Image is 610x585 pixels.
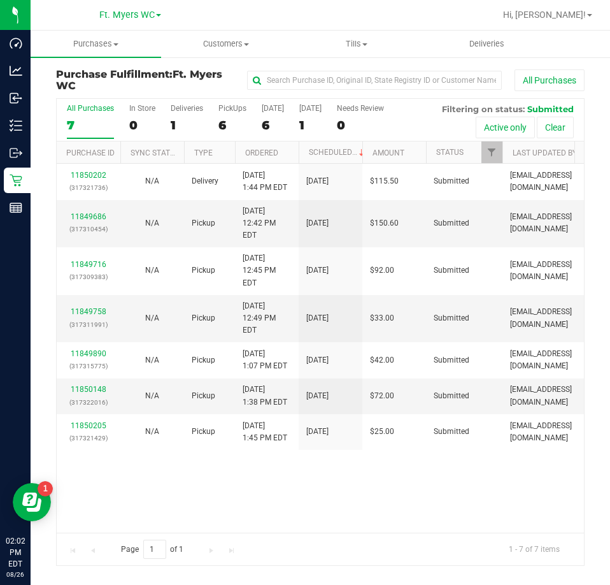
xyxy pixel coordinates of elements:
[337,118,384,133] div: 0
[372,148,404,157] a: Amount
[145,264,159,277] button: N/A
[434,390,469,402] span: Submitted
[218,118,246,133] div: 6
[243,348,287,372] span: [DATE] 1:07 PM EDT
[10,174,22,187] inline-svg: Retail
[337,104,384,113] div: Needs Review
[309,148,367,157] a: Scheduled
[537,117,574,138] button: Clear
[67,118,114,133] div: 7
[292,38,422,50] span: Tills
[370,175,399,187] span: $115.50
[110,540,194,560] span: Page of 1
[6,535,25,570] p: 02:02 PM EDT
[56,69,232,91] h3: Purchase Fulfillment:
[292,31,422,57] a: Tills
[145,217,159,229] button: N/A
[306,175,329,187] span: [DATE]
[71,307,106,316] a: 11849758
[67,104,114,113] div: All Purchases
[514,69,585,91] button: All Purchases
[218,104,246,113] div: PickUps
[145,426,159,438] button: N/A
[476,117,535,138] button: Active only
[299,118,322,133] div: 1
[192,312,215,324] span: Pickup
[434,354,469,366] span: Submitted
[499,540,570,559] span: 1 - 7 of 7 items
[306,217,329,229] span: [DATE]
[31,31,161,57] a: Purchases
[10,64,22,77] inline-svg: Analytics
[145,175,159,187] button: N/A
[192,354,215,366] span: Pickup
[66,148,115,157] a: Purchase ID
[243,384,287,408] span: [DATE] 1:38 PM EDT
[10,37,22,50] inline-svg: Dashboard
[194,148,213,157] a: Type
[145,390,159,402] button: N/A
[10,201,22,214] inline-svg: Reports
[306,426,329,438] span: [DATE]
[243,252,291,289] span: [DATE] 12:45 PM EDT
[129,118,155,133] div: 0
[481,141,502,163] a: Filter
[38,481,53,496] iframe: Resource center unread badge
[6,570,25,579] p: 08/26
[306,354,329,366] span: [DATE]
[243,205,291,242] span: [DATE] 12:42 PM EDT
[64,182,113,194] p: (317321736)
[299,104,322,113] div: [DATE]
[161,31,292,57] a: Customers
[31,38,161,50] span: Purchases
[71,349,106,358] a: 11849890
[436,148,464,157] a: Status
[192,175,218,187] span: Delivery
[145,427,159,436] span: Not Applicable
[71,212,106,221] a: 11849686
[99,10,155,20] span: Ft. Myers WC
[306,312,329,324] span: [DATE]
[434,264,469,277] span: Submitted
[370,264,394,277] span: $92.00
[71,171,106,180] a: 11850202
[527,104,574,114] span: Submitted
[10,119,22,132] inline-svg: Inventory
[370,390,394,402] span: $72.00
[131,148,180,157] a: Sync Status
[143,540,166,560] input: 1
[434,217,469,229] span: Submitted
[262,118,284,133] div: 6
[434,312,469,324] span: Submitted
[434,175,469,187] span: Submitted
[145,312,159,324] button: N/A
[64,223,113,235] p: (317310454)
[145,219,159,227] span: Not Applicable
[370,217,399,229] span: $150.60
[71,421,106,430] a: 11850205
[422,31,552,57] a: Deliveries
[64,396,113,408] p: (317322016)
[192,217,215,229] span: Pickup
[145,356,159,365] span: Not Applicable
[145,354,159,366] button: N/A
[64,432,113,444] p: (317321429)
[306,264,329,277] span: [DATE]
[513,148,577,157] a: Last Updated By
[162,38,291,50] span: Customers
[71,385,106,394] a: 11850148
[370,426,394,438] span: $25.00
[171,118,203,133] div: 1
[145,391,159,400] span: Not Applicable
[247,71,502,90] input: Search Purchase ID, Original ID, State Registry ID or Customer Name...
[442,104,525,114] span: Filtering on status:
[171,104,203,113] div: Deliveries
[243,300,291,337] span: [DATE] 12:49 PM EDT
[192,426,215,438] span: Pickup
[145,266,159,275] span: Not Applicable
[306,390,329,402] span: [DATE]
[434,426,469,438] span: Submitted
[64,319,113,331] p: (317311991)
[243,420,287,444] span: [DATE] 1:45 PM EDT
